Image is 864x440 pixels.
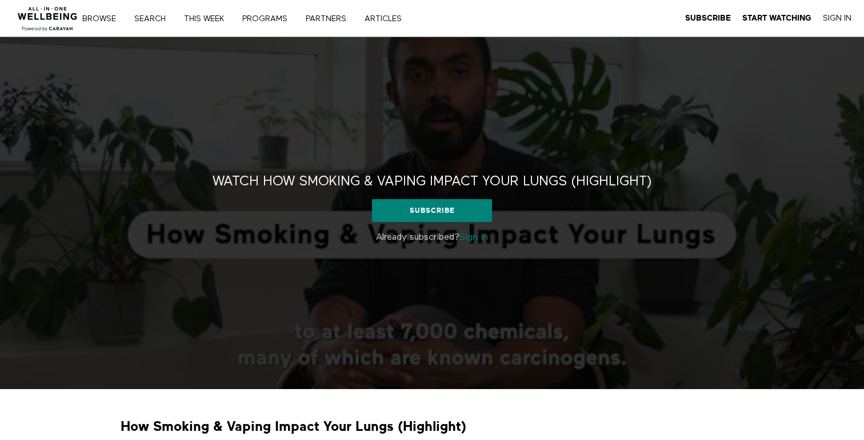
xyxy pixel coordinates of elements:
a: Sign In [823,13,851,23]
a: Subscribe [372,199,493,222]
strong: Subscribe [685,14,731,22]
a: Browse [78,15,128,23]
h2: Watch How Smoking & Vaping Impact Your Lungs (Highlight) [213,173,652,191]
a: Search [130,15,178,23]
a: Subscribe [685,13,731,23]
strong: Start Watching [742,14,811,22]
a: Start Watching [742,13,811,23]
strong: How Smoking & Vaping Impact Your Lungs (Highlight) [121,418,466,435]
a: THIS WEEK [180,15,236,23]
nav: Primary [90,13,425,24]
p: Already subscribed? [307,231,558,244]
a: PROGRAMS [238,15,299,23]
a: Sign in [459,233,488,242]
a: ARTICLES [361,15,414,23]
a: PARTNERS [302,15,358,23]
